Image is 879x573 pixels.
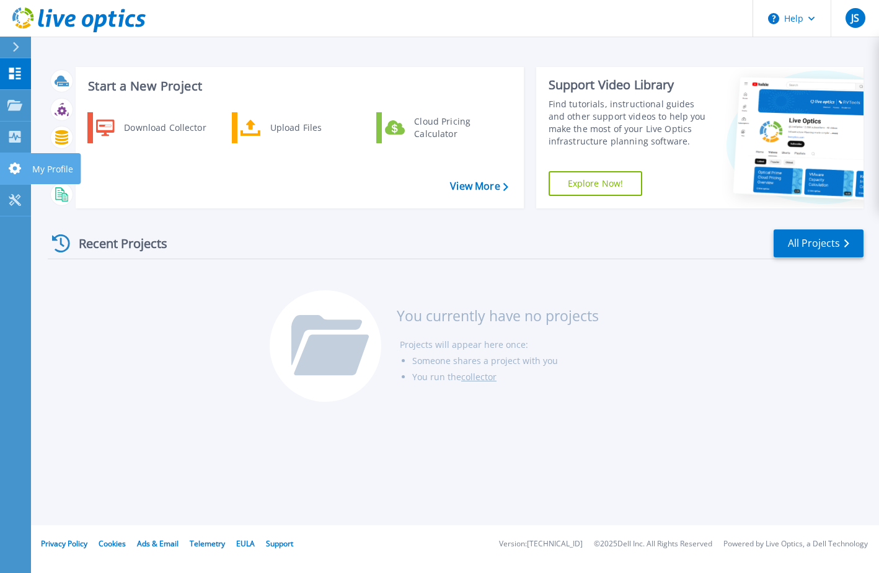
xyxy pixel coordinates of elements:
li: Someone shares a project with you [412,353,599,369]
div: Download Collector [118,115,211,140]
a: All Projects [774,229,864,257]
a: Support [266,538,293,549]
div: Upload Files [264,115,356,140]
li: Projects will appear here once: [400,337,599,353]
a: View More [450,180,508,192]
p: My Profile [32,153,73,185]
a: Upload Files [232,112,359,143]
div: Find tutorials, instructional guides and other support videos to help you make the most of your L... [549,98,712,148]
a: Privacy Policy [41,538,87,549]
li: © 2025 Dell Inc. All Rights Reserved [594,540,712,548]
a: collector [461,371,497,383]
div: Recent Projects [48,228,184,259]
a: Cloud Pricing Calculator [376,112,503,143]
span: JS [851,13,859,23]
h3: You currently have no projects [397,309,599,322]
a: EULA [236,538,255,549]
li: You run the [412,369,599,385]
a: Ads & Email [137,538,179,549]
div: Support Video Library [549,77,712,93]
li: Version: [TECHNICAL_ID] [499,540,583,548]
h3: Start a New Project [88,79,508,93]
a: Download Collector [87,112,214,143]
a: Telemetry [190,538,225,549]
a: Cookies [99,538,126,549]
a: Explore Now! [549,171,643,196]
div: Cloud Pricing Calculator [408,115,500,140]
li: Powered by Live Optics, a Dell Technology [723,540,868,548]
